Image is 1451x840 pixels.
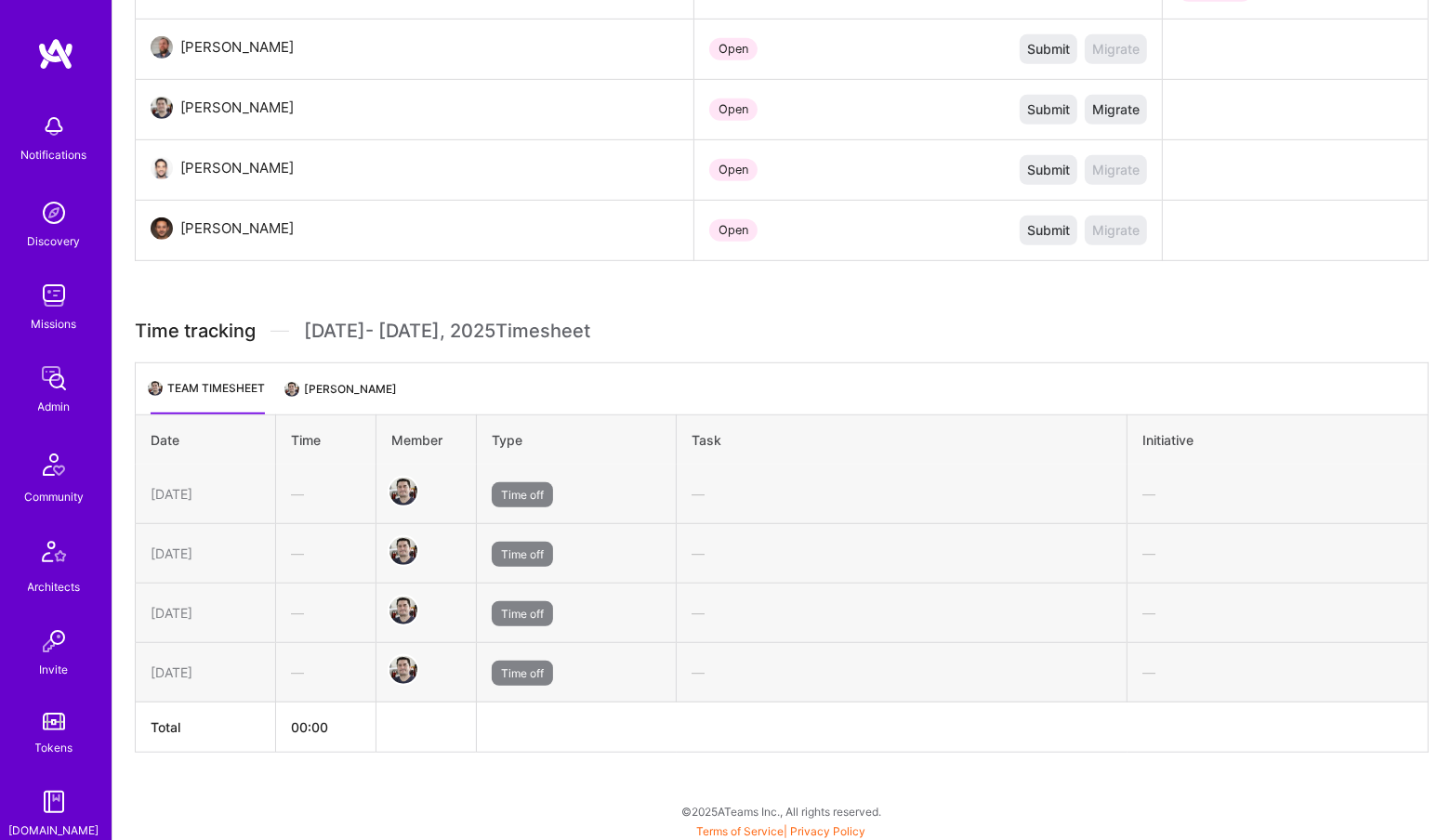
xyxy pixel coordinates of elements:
th: 00:00 [275,702,376,753]
img: logo [37,37,74,71]
button: Migrate [1085,95,1147,125]
th: Member [376,415,476,466]
div: Admin [38,397,71,416]
div: [DATE] [151,544,260,563]
div: [DATE] [151,484,260,504]
img: discovery [35,194,73,231]
img: admin teamwork [35,360,73,397]
button: Submit [1020,155,1077,185]
th: Initiative [1128,415,1429,466]
th: Type [476,415,677,466]
button: Submit [1020,34,1077,64]
button: Submit [1020,95,1077,125]
th: Task [677,415,1128,466]
div: Architects [28,577,81,597]
img: Invite [35,623,73,660]
span: | [697,824,866,838]
div: Open [709,98,758,121]
div: — [1142,544,1413,563]
a: Terms of Service [697,824,785,838]
th: Time [275,415,376,466]
div: — [291,544,361,563]
div: — [291,663,361,682]
img: Team Architect [147,380,164,397]
span: Time off [492,542,553,567]
div: — [692,663,1112,682]
img: Team Member Avatar [389,656,417,684]
li: [PERSON_NAME] [287,378,397,414]
div: — [1142,484,1413,504]
div: Open [709,219,758,242]
div: Open [709,159,758,181]
div: Open [709,38,758,60]
img: Team Architect [284,381,300,398]
div: Missions [32,314,77,334]
div: — [692,603,1112,623]
div: [DATE] [151,603,260,623]
img: Team Member Avatar [389,537,417,565]
div: — [1142,663,1413,682]
img: teamwork [35,277,73,314]
a: Team Member Avatar [391,476,416,507]
span: Migrate [1092,100,1140,119]
span: Time tracking [135,320,256,343]
span: Time off [492,661,553,686]
span: Time off [492,482,553,507]
div: [DOMAIN_NAME] [9,820,99,840]
a: Team Member Avatar [391,654,416,686]
div: [PERSON_NAME] [180,217,294,240]
img: User Avatar [151,97,173,119]
div: Tokens [35,738,73,757]
img: User Avatar [151,217,173,240]
div: [PERSON_NAME] [180,97,294,119]
div: Invite [40,660,69,679]
th: Total [136,702,276,753]
div: — [291,603,361,623]
img: Architects [32,532,76,577]
div: Community [24,487,84,506]
span: Submit [1027,161,1070,179]
img: Community [32,442,76,487]
span: Submit [1027,40,1070,59]
div: [PERSON_NAME] [180,36,294,59]
div: — [291,484,361,504]
button: Submit [1020,216,1077,245]
span: Time off [492,601,553,626]
img: guide book [35,783,73,820]
th: Date [136,415,276,466]
img: tokens [43,713,65,730]
img: Team Member Avatar [389,478,417,505]
div: [DATE] [151,663,260,682]
a: Team Member Avatar [391,535,416,567]
div: Notifications [21,145,87,164]
div: — [692,484,1112,504]
img: User Avatar [151,157,173,179]
img: User Avatar [151,36,173,59]
span: Submit [1027,221,1070,240]
img: bell [35,108,73,145]
a: Privacy Policy [791,824,866,838]
div: [PERSON_NAME] [180,157,294,179]
a: Team Member Avatar [391,595,416,626]
div: Discovery [28,231,81,251]
div: — [692,544,1112,563]
li: Team timesheet [151,378,265,414]
span: Submit [1027,100,1070,119]
div: — [1142,603,1413,623]
span: [DATE] - [DATE] , 2025 Timesheet [304,320,590,343]
div: © 2025 ATeams Inc., All rights reserved. [112,788,1451,834]
img: Team Member Avatar [389,597,417,624]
